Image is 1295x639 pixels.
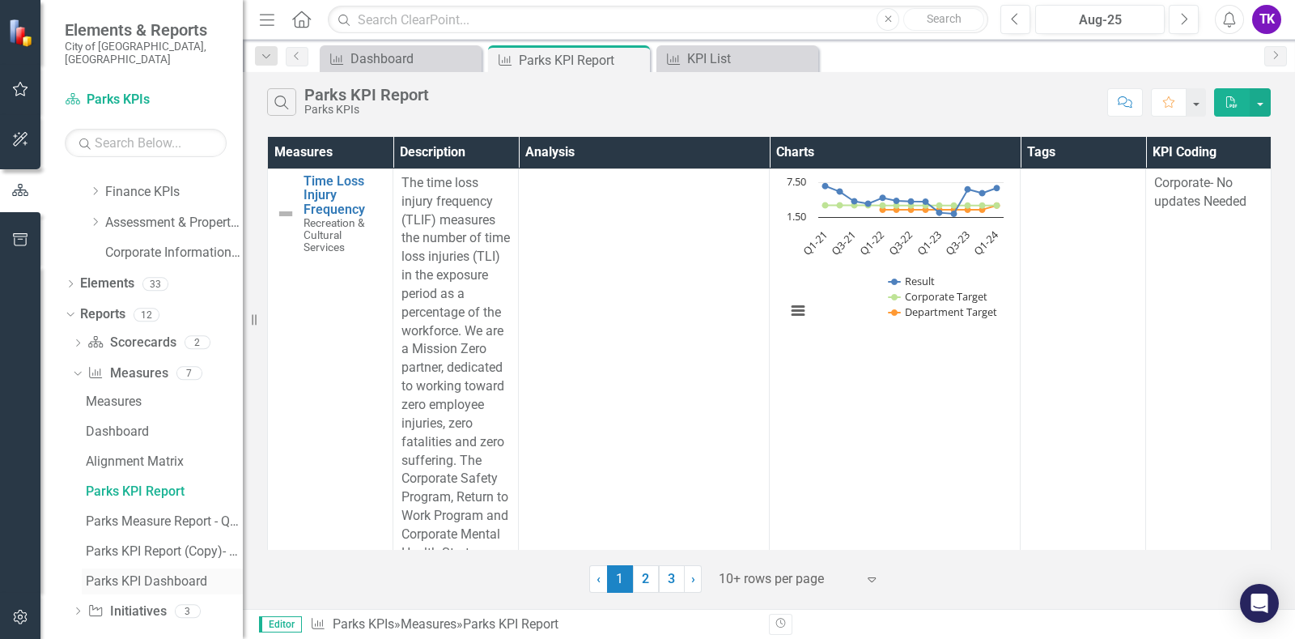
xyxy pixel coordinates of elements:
button: Show Corporate Target [889,290,987,304]
div: » » [310,616,757,634]
button: Aug-25 [1035,5,1165,34]
a: Measures [401,616,456,632]
div: 7 [176,367,202,381]
text: 7.50 [787,174,806,189]
a: Measures [87,364,168,383]
button: TK [1252,5,1281,34]
text: Result [905,274,935,288]
span: › [691,571,695,586]
img: ClearPoint Strategy [8,19,36,47]
div: 3 [175,604,201,618]
a: Reports [80,305,125,324]
path: Q2-21, 5.88. Result. [837,188,843,194]
small: City of [GEOGRAPHIC_DATA], [GEOGRAPHIC_DATA] [65,40,227,66]
span: Editor [259,616,302,633]
div: Parks KPI Report [86,484,243,499]
div: Aug-25 [1041,11,1159,30]
button: View chart menu, Chart [786,299,809,322]
path: Q1-24, 6.48. Result. [994,185,1000,191]
a: Finance KPIs [105,183,243,202]
a: Alignment Matrix [82,449,243,475]
div: 2 [185,336,210,350]
div: Measures [86,394,243,409]
text: Q1-24 [970,227,1001,258]
div: Parks KPI Report [519,50,646,70]
a: Parks KPI Report (Copy)- AM Network [82,539,243,564]
text: Q3-22 [885,228,915,258]
button: Show Department Target [889,305,997,319]
text: Q3-23 [942,228,972,258]
button: Search [903,8,984,31]
path: Q2-22, 4.29. Result. [894,198,900,204]
div: 12 [134,308,159,322]
g: Result, line 1 of 3 with 13 data points. [822,183,1000,217]
path: Q3-21, 4.22. Result. [851,198,858,204]
div: Dashboard [86,424,243,439]
path: Q1-22, 4.8. Result. [880,194,886,201]
span: 1 [607,565,633,593]
img: Not Defined [276,204,295,224]
path: Q4- 23, 5.62. Result. [979,190,986,196]
span: Search [927,12,962,25]
path: Q1-21, 6.84. Result. [822,183,829,190]
span: Recreation & Cultural Services [304,216,364,253]
a: Initiatives [87,603,166,621]
a: Time Loss Injury Frequency [304,174,384,217]
path: Q3-22, 4.19. Result. [908,198,915,205]
div: Parks Measure Report - Q1 2023 [86,514,243,529]
div: Open Intercom Messenger [1240,584,1279,623]
div: Chart. Highcharts interactive chart. [778,174,1012,336]
input: Search Below... [65,129,227,157]
div: KPI List [687,49,814,69]
path: Q4 - 21, 3.8. Result. [865,200,872,207]
a: Dashboard [324,49,478,69]
a: Parks KPIs [65,91,227,109]
path: Q1-24, 3.5. Corporate Target. [994,202,1000,209]
text: Corporate Target [905,289,987,304]
span: Elements & Reports [65,20,227,40]
text: Q1-21 [800,228,830,258]
div: Dashboard [350,49,478,69]
path: Q4-22, 4.16. Result. [923,198,929,205]
a: Scorecards [87,334,176,352]
a: 3 [659,565,685,593]
a: KPI List [660,49,814,69]
path: Q1-21, 3.52. Corporate Target. [822,202,829,208]
a: Elements [80,275,134,293]
div: Parks KPIs [304,104,429,116]
button: Show Result [889,275,935,288]
a: Parks KPI Dashboard [82,569,243,594]
a: Parks KPIs [333,616,394,632]
path: Q2-23, 2.07. Result. [951,211,957,217]
div: Parks KPI Report (Copy)- AM Network [86,544,243,559]
path: Q3-23, 6.29. Result. [965,186,971,193]
text: Q1-22 [856,228,886,258]
text: Q1-23 [914,228,944,258]
a: Corporate Information Governance KPIs [105,244,243,262]
path: Q1-22, 3.5. Corporate Target. [880,202,886,209]
a: Assessment & Property Revenue Services KPIs [105,214,243,232]
span: ‹ [597,571,601,586]
input: Search ClearPoint... [328,6,988,34]
path: Q3-23, 3.5. Corporate Target. [965,202,971,209]
path: Q4- 23, 3.5. Corporate Target. [979,202,986,209]
svg: Interactive chart [778,174,1012,336]
path: Q1-23, 2.25. Result. [936,209,943,215]
div: Alignment Matrix [86,454,243,469]
a: 2 [633,565,659,593]
text: Q3-21 [828,228,858,258]
div: Parks KPI Report [463,616,558,632]
a: Parks KPI Report [82,479,243,505]
a: Dashboard [82,419,243,445]
text: Department Target [905,305,997,319]
a: Measures [82,389,243,415]
path: Q2-21, 3.52. Corporate Target. [837,202,843,208]
a: Parks Measure Report - Q1 2023 [82,509,243,535]
text: 1.50 [787,209,806,224]
div: Parks KPI Report [304,86,429,104]
span: Corporate- No updates Needed [1154,175,1246,209]
div: Parks KPI Dashboard [86,574,243,589]
div: 33 [142,277,168,291]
